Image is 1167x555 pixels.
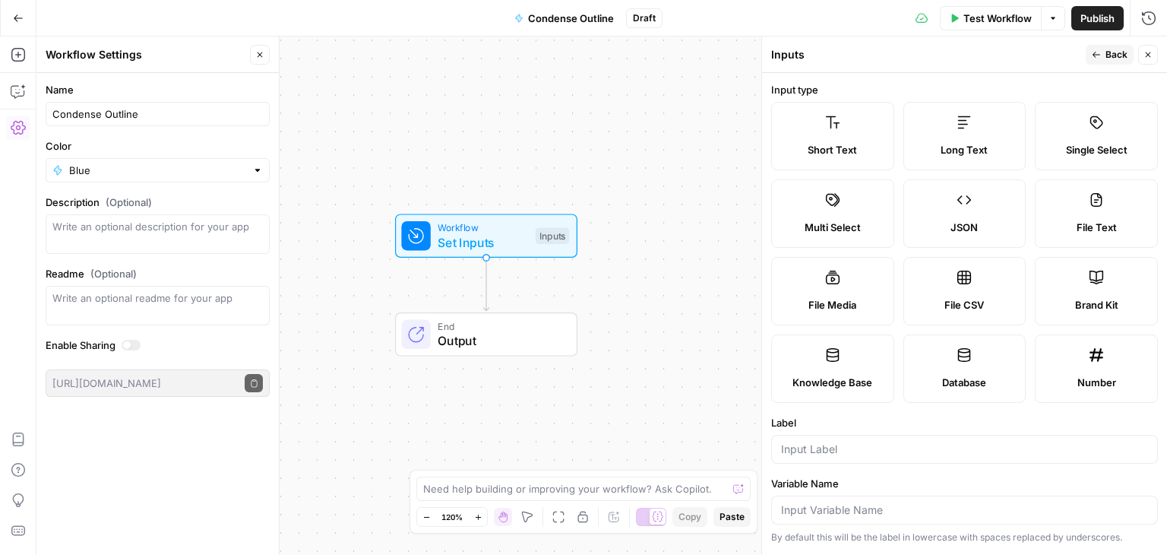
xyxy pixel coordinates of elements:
[505,6,623,30] button: Condense Outline
[719,510,745,524] span: Paste
[438,233,528,252] span: Set Inputs
[438,331,561,350] span: Output
[483,258,489,311] g: Edge from start to end
[672,507,707,527] button: Copy
[46,338,270,353] label: Enable Sharing
[46,82,270,97] label: Name
[781,503,1148,518] input: Input Variable Name
[46,47,245,62] div: Workflow Settings
[963,11,1032,26] span: Test Workflow
[805,220,861,235] span: Multi Select
[944,297,984,312] span: File CSV
[106,195,152,210] span: (Optional)
[940,6,1041,30] button: Test Workflow
[438,220,528,235] span: Workflow
[808,142,857,157] span: Short Text
[808,297,856,312] span: File Media
[69,163,246,178] input: Blue
[771,415,1158,430] label: Label
[941,142,988,157] span: Long Text
[950,220,978,235] span: JSON
[1077,220,1117,235] span: File Text
[1075,297,1118,312] span: Brand Kit
[441,511,463,523] span: 120%
[1077,375,1116,390] span: Number
[46,195,270,210] label: Description
[52,106,263,122] input: Untitled
[771,47,1081,62] div: Inputs
[1066,142,1127,157] span: Single Select
[678,510,701,524] span: Copy
[1080,11,1115,26] span: Publish
[1105,48,1127,62] span: Back
[536,227,569,244] div: Inputs
[345,312,628,357] div: EndOutput
[771,82,1158,97] label: Input type
[792,375,872,390] span: Knowledge Base
[90,266,137,281] span: (Optional)
[345,214,628,258] div: WorkflowSet InputsInputs
[942,375,986,390] span: Database
[713,507,751,527] button: Paste
[438,319,561,333] span: End
[1086,45,1134,65] button: Back
[633,11,656,25] span: Draft
[771,476,1158,491] label: Variable Name
[46,138,270,154] label: Color
[781,442,1148,457] input: Input Label
[1071,6,1124,30] button: Publish
[771,531,1158,544] div: By default this will be the label in lowercase with spaces replaced by underscores.
[46,266,270,281] label: Readme
[528,11,614,26] span: Condense Outline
